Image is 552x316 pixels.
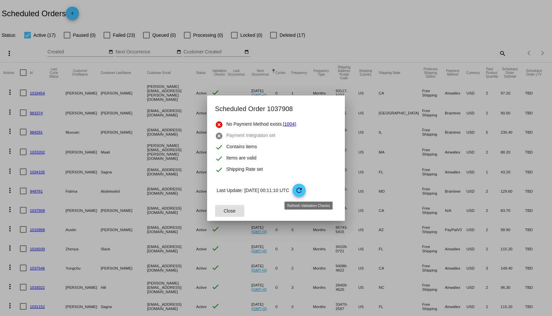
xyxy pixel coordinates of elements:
[215,103,337,114] h2: Scheduled Order 1037908
[226,143,257,151] span: Contains items
[217,184,337,197] p: Last Update: [DATE] 00:11:10 UTC
[215,132,223,140] mat-icon: cancel
[215,205,244,217] button: Close dialog
[226,155,257,162] span: Items are valid
[215,166,223,174] mat-icon: check
[224,208,236,214] span: Close
[295,186,303,194] mat-icon: refresh
[226,121,282,129] span: No Payment Method exists
[226,166,263,174] span: Shipping Rate set
[215,143,223,151] mat-icon: check
[215,155,223,162] mat-icon: check
[215,121,223,129] mat-icon: cancel
[226,132,276,140] span: Payment Integration set
[283,121,296,129] a: (1004)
